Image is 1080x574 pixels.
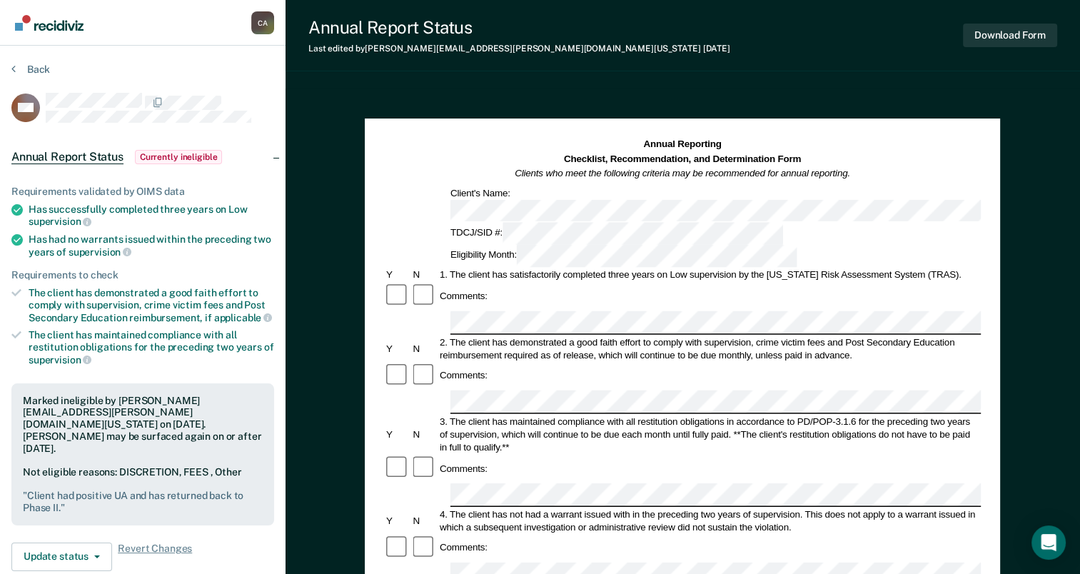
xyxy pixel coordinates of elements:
[384,268,410,281] div: Y
[411,268,438,281] div: N
[23,395,263,455] div: Marked ineligible by [PERSON_NAME][EMAIL_ADDRESS][PERSON_NAME][DOMAIN_NAME][US_STATE] on [DATE]. ...
[29,329,274,366] div: The client has maintained compliance with all restitution obligations for the preceding two years of
[515,168,851,178] em: Clients who meet the following criteria may be recommended for annual reporting.
[384,342,410,355] div: Y
[448,223,785,245] div: TDCJ/SID #:
[438,268,981,281] div: 1. The client has satisfactorily completed three years on Low supervision by the [US_STATE] Risk ...
[11,269,274,281] div: Requirements to check
[214,312,272,323] span: applicable
[644,139,722,150] strong: Annual Reporting
[135,150,223,164] span: Currently ineligible
[703,44,730,54] span: [DATE]
[384,514,410,527] div: Y
[11,186,274,198] div: Requirements validated by OIMS data
[29,287,274,323] div: The client has demonstrated a good faith effort to comply with supervision, crime victim fees and...
[251,11,274,34] div: C A
[438,508,981,533] div: 4. The client has not had a warrant issued with in the preceding two years of supervision. This d...
[438,369,490,382] div: Comments:
[251,11,274,34] button: Profile dropdown button
[448,245,799,267] div: Eligibility Month:
[29,216,91,227] span: supervision
[15,15,84,31] img: Recidiviz
[11,150,123,164] span: Annual Report Status
[29,233,274,258] div: Has had no warrants issued within the preceding two years of
[438,541,490,554] div: Comments:
[411,342,438,355] div: N
[11,543,112,571] button: Update status
[438,415,981,453] div: 3. The client has maintained compliance with all restitution obligations in accordance to PD/POP-...
[438,336,981,361] div: 2. The client has demonstrated a good faith effort to comply with supervision, crime victim fees ...
[11,63,50,76] button: Back
[1031,525,1066,560] div: Open Intercom Messenger
[29,203,274,228] div: Has successfully completed three years on Low
[564,153,801,164] strong: Checklist, Recommendation, and Determination Form
[411,514,438,527] div: N
[384,428,410,440] div: Y
[438,290,490,303] div: Comments:
[438,462,490,475] div: Comments:
[308,44,730,54] div: Last edited by [PERSON_NAME][EMAIL_ADDRESS][PERSON_NAME][DOMAIN_NAME][US_STATE]
[69,246,131,258] span: supervision
[308,17,730,38] div: Annual Report Status
[23,466,263,513] div: Not eligible reasons: DISCRETION, FEES , Other
[963,24,1057,47] button: Download Form
[118,543,192,571] span: Revert Changes
[23,490,263,514] pre: " Client had positive UA and has returned back to Phase II. "
[411,428,438,440] div: N
[29,354,91,366] span: supervision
